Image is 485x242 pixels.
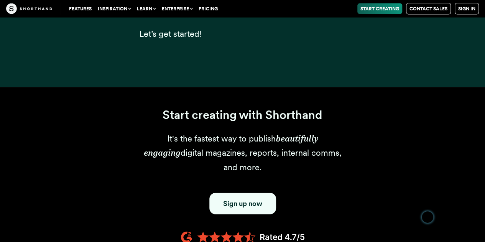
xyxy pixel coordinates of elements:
[455,3,479,15] a: Sign in
[134,3,159,14] button: Learn
[6,3,52,14] img: The Craft
[196,3,221,14] a: Pricing
[163,108,322,122] span: Start creating with Shorthand
[144,133,318,158] em: beautifully engaging
[95,3,134,14] button: Inspiration
[209,193,276,214] a: Button to click through to Shorthand's signup section.
[66,3,95,14] a: Features
[406,3,451,15] a: Contact Sales
[139,29,201,39] span: Let’s get started!
[144,133,342,172] span: It's the fastest way to publish digital magazines, reports, internal comms, and more.
[357,3,402,14] a: Start Creating
[159,3,196,14] button: Enterprise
